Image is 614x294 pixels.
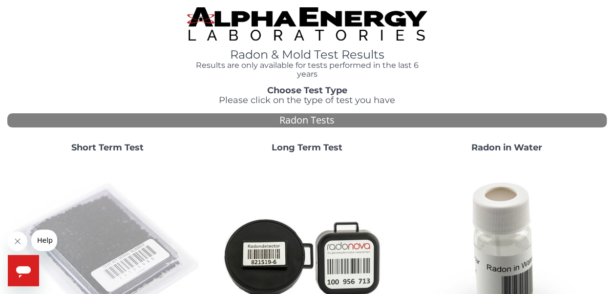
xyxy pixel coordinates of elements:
iframe: Button to launch messaging window [8,255,39,286]
strong: Short Term Test [71,142,144,153]
iframe: Message from company [31,230,57,251]
div: Radon Tests [7,113,607,127]
img: TightCrop.jpg [187,7,427,41]
h4: Results are only available for tests performed in the last 6 years [187,61,427,78]
strong: Long Term Test [272,142,342,153]
h1: Radon & Mold Test Results [187,48,427,61]
strong: Choose Test Type [267,85,347,96]
iframe: Close message [8,231,27,251]
strong: Radon in Water [471,142,542,153]
span: Please click on the type of test you have [219,95,395,105]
